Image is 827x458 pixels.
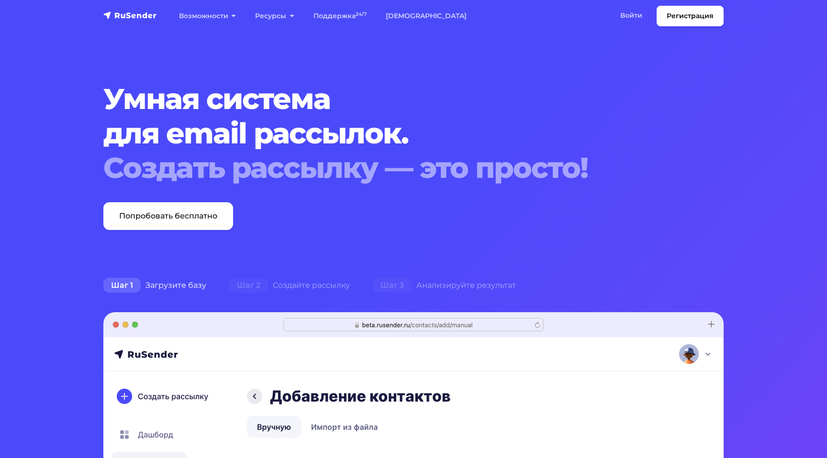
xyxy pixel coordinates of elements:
sup: 24/7 [356,11,367,17]
a: Ресурсы [246,6,303,26]
span: Шаг 2 [229,278,268,293]
a: [DEMOGRAPHIC_DATA] [376,6,476,26]
div: Анализируйте результат [361,276,527,295]
h1: Умная система для email рассылок. [103,82,671,185]
a: Возможности [169,6,246,26]
a: Войти [611,6,652,25]
span: Шаг 3 [373,278,412,293]
a: Регистрация [657,6,724,26]
img: RuSender [103,11,157,20]
a: Попробовать бесплатно [103,202,233,230]
div: Создайте рассылку [218,276,361,295]
a: Поддержка24/7 [304,6,376,26]
div: Создать рассылку — это просто! [103,151,671,185]
span: Шаг 1 [103,278,141,293]
div: Загрузите базу [92,276,218,295]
